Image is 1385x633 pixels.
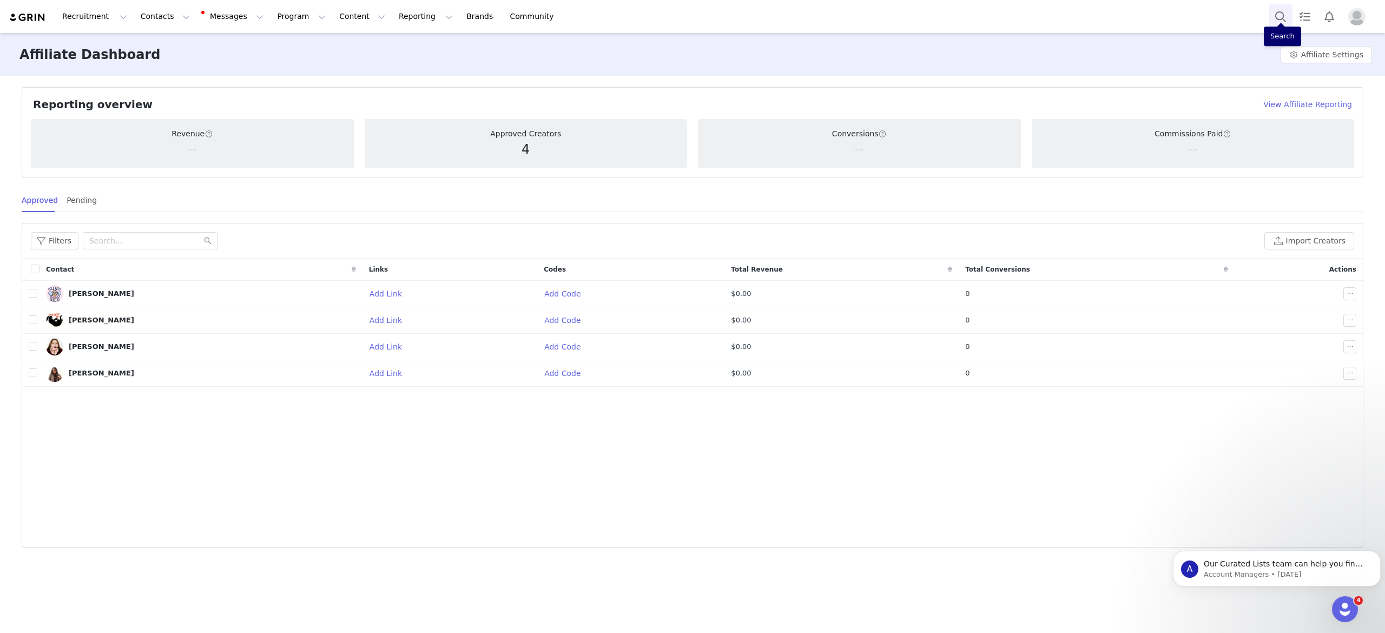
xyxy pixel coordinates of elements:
button: Affiliate Settings [1281,46,1372,63]
button: Content [333,4,392,29]
h5: 4 [522,140,530,159]
iframe: Intercom notifications message [1169,528,1385,604]
span: 0 [965,368,969,379]
span: Contact [46,265,74,274]
button: Add Code [544,285,589,302]
p: Message from Account Managers, sent 7w ago [35,42,199,51]
button: Add Link [369,285,411,302]
p: Conversions [832,128,887,140]
button: Import Creators [1264,232,1354,249]
span: Total Revenue [731,265,783,274]
p: Approved Creators [490,128,561,140]
div: Actions [1235,260,1363,279]
span: Our Curated Lists team can help you find more creators! Our team of prospect-sourcing experts are... [35,31,197,169]
h5: -- [855,140,864,159]
span: 0 [965,341,969,352]
div: Approved [22,188,58,213]
span: $0.00 [731,315,751,326]
span: 4 [1354,596,1363,605]
button: Messages [197,4,270,29]
img: grin logo [9,12,47,23]
img: b8e74f64-666a-4052-a9da-fdffe09435fb.jpg [46,365,63,382]
div: [PERSON_NAME] [69,342,134,351]
h5: -- [188,140,197,159]
img: aaeb9b79-eddd-407f-b13f-62f16a00b5f4.jpg [46,312,63,329]
button: Add Code [544,312,589,329]
button: Notifications [1317,4,1341,29]
button: Search [1269,4,1292,29]
h3: Affiliate Dashboard [19,45,160,64]
button: Reporting [392,4,459,29]
a: Community [504,4,565,29]
i: icon: search [204,237,212,245]
a: View Affiliate Reporting [1263,99,1352,110]
div: [PERSON_NAME] [69,369,134,378]
span: 0 [965,288,969,299]
button: Add Link [369,312,411,329]
h5: -- [1188,140,1197,159]
p: Revenue [172,128,213,140]
div: Pending [67,188,97,213]
button: Contacts [134,4,196,29]
h2: Reporting overview [33,96,153,113]
span: $0.00 [731,288,751,299]
button: Add Link [369,338,411,355]
button: Recruitment [56,4,134,29]
span: 0 [965,315,969,326]
span: Total Conversions [965,265,1030,274]
button: Add Code [544,338,589,355]
span: Links [369,265,388,274]
span: Codes [544,265,566,274]
span: $0.00 [731,368,751,379]
iframe: Intercom live chat [1332,596,1358,622]
img: placeholder-profile.jpg [1348,8,1366,25]
img: c1ce932e-b3c7-49ed-a523-4478c9bccbba.jpg [46,338,63,355]
button: Program [271,4,332,29]
button: Profile [1342,8,1376,25]
button: Filters [31,232,78,249]
p: Commissions Paid [1155,128,1231,140]
a: Brands [460,4,503,29]
button: Add Link [369,365,411,382]
div: [PERSON_NAME] [69,289,134,298]
span: $0.00 [731,341,751,352]
button: Add Code [544,365,589,382]
div: [PERSON_NAME] [69,316,134,325]
a: Tasks [1293,4,1317,29]
img: fff977d1-4e1e-4ff2-badb-49aca9f5059a.jpg [46,285,63,302]
input: Search... [83,232,218,249]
